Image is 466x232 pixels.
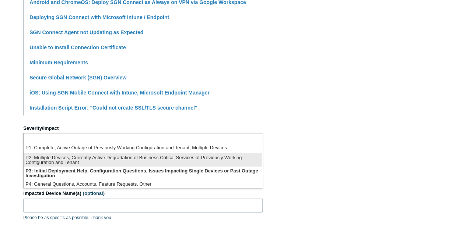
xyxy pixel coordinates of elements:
[29,75,126,81] a: Secure Global Network (SGN) Overview
[29,90,209,96] a: iOS: Using SGN Mobile Connect with Intune, Microsoft Endpoint Manager
[29,60,88,65] a: Minimum Requirements
[83,190,105,196] span: (optional)
[24,180,262,190] li: P4: General Questions, Accounts, Feature Requests, Other
[23,214,263,221] p: Please be as specific as possible. Thank you.
[24,143,262,153] li: P1: Complete, Active Outage of Previously Working Configuration and Tenant, Multiple Devices
[29,29,143,35] a: SGN Connect Agent not Updating as Expected
[29,105,197,111] a: Installation Script Error: "Could not create SSL/TLS secure channel"
[24,153,262,167] li: P2: Multiple Devices, Currently Active Degradation of Business Critical Services of Previously Wo...
[23,125,263,132] label: Severity/Impact
[29,14,169,20] a: Deploying SGN Connect with Microsoft Intune / Endpoint
[23,190,263,197] label: Impacted Device Name(s)
[29,44,126,50] a: Unable to Install Connection Certificate
[24,133,262,143] li: -
[24,167,262,180] li: P3: Initial Deployment Help, Configuration Questions, Issues Impacting Single Devices or Past Out...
